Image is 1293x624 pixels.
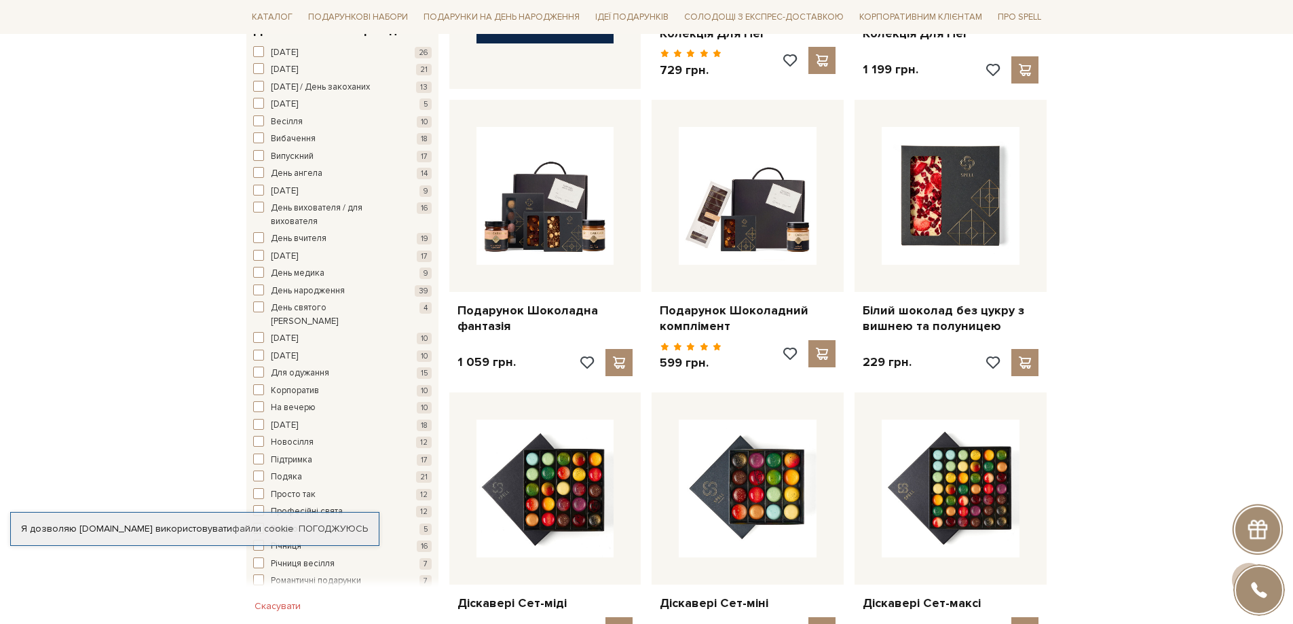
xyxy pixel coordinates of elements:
button: Подяка 21 [253,471,432,484]
span: Професійні свята [271,505,343,519]
button: [DATE] 18 [253,419,432,433]
span: Подяка [271,471,302,484]
span: Випускний [271,150,314,164]
span: Весілля [271,115,303,129]
span: День ангела [271,167,322,181]
span: 10 [417,116,432,128]
p: 1 199 грн. [863,62,918,77]
span: 7 [419,558,432,570]
span: 7 [419,575,432,587]
button: Весілля 10 [253,115,432,129]
span: 9 [419,268,432,279]
span: 17 [417,454,432,466]
span: Про Spell [992,7,1047,28]
button: Скасувати [246,595,309,617]
a: Діскавері Сет-міні [660,595,836,611]
button: [DATE] 26 [253,46,432,60]
button: Романтичні подарунки 7 [253,574,432,588]
span: 12 [416,437,432,448]
span: 26 [415,47,432,58]
button: День народження 39 [253,285,432,298]
button: [DATE] 10 [253,350,432,363]
span: Ідеї подарунків [590,7,674,28]
button: [DATE] 5 [253,98,432,111]
span: Вибачення [271,132,316,146]
span: [DATE] [271,350,298,363]
span: 10 [417,385,432,397]
div: Я дозволяю [DOMAIN_NAME] використовувати [11,523,379,535]
a: Діскавері Сет-максі [863,595,1038,611]
p: 229 грн. [863,354,912,370]
span: Романтичні подарунки [271,574,361,588]
button: День вчителя 19 [253,232,432,246]
a: Подарунок Шоколадна фантазія [457,303,633,335]
button: Для одужання 15 [253,367,432,380]
span: 10 [417,333,432,344]
span: [DATE] [271,185,298,198]
button: Просто так 12 [253,488,432,502]
button: Новосілля 12 [253,436,432,449]
button: Корпоратив 10 [253,384,432,398]
button: Вибачення 18 [253,132,432,146]
span: 14 [417,168,432,179]
span: День вчителя [271,232,326,246]
p: 599 грн. [660,355,722,371]
button: [DATE] 17 [253,250,432,263]
span: [DATE] [271,250,298,263]
a: Білий шоколад без цукру з вишнею та полуницею [863,303,1038,335]
span: 21 [416,64,432,75]
span: 16 [417,540,432,552]
span: [DATE] [271,46,298,60]
span: Для одужання [271,367,329,380]
span: 17 [417,151,432,162]
span: [DATE] [271,63,298,77]
span: Просто так [271,488,316,502]
button: День медика 9 [253,267,432,280]
button: [DATE] 10 [253,332,432,346]
span: Подарунки на День народження [418,7,585,28]
button: [DATE] 21 [253,63,432,77]
span: Підтримка [271,454,312,467]
span: 10 [417,402,432,414]
span: 19 [417,233,432,244]
button: Випускний 17 [253,150,432,164]
button: Професійні свята 12 [253,505,432,519]
span: 16 [417,202,432,214]
a: Діскавері Сет-міді [457,595,633,611]
span: Каталог [246,7,298,28]
span: День святого [PERSON_NAME] [271,301,394,328]
a: Подарунок Шоколадний комплімент [660,303,836,335]
span: Корпоратив [271,384,319,398]
span: [DATE] [271,419,298,433]
span: 4 [419,302,432,314]
span: 13 [416,81,432,93]
span: 5 [419,524,432,535]
span: 12 [416,506,432,517]
a: Погоджуюсь [299,523,368,535]
span: 21 [416,471,432,483]
button: День святого [PERSON_NAME] 4 [253,301,432,328]
p: 1 059 грн. [457,354,516,370]
p: 729 грн. [660,62,722,78]
span: 5 [419,98,432,110]
span: 15 [417,367,432,379]
span: 18 [417,420,432,431]
span: Річниця весілля [271,557,335,571]
span: [DATE] / День закоханих [271,81,370,94]
span: 18 [417,133,432,145]
span: 9 [419,185,432,197]
a: Корпоративним клієнтам [854,5,988,29]
span: День медика [271,267,324,280]
button: Річниця весілля 7 [253,557,432,571]
a: файли cookie [232,523,294,534]
span: 39 [415,285,432,297]
button: Підтримка 17 [253,454,432,467]
span: На вечерю [271,401,316,415]
button: День ангела 14 [253,167,432,181]
button: Річниця 16 [253,540,432,553]
span: День вихователя / для вихователя [271,202,394,228]
span: 17 [417,251,432,262]
button: На вечерю 10 [253,401,432,415]
span: [DATE] [271,98,298,111]
span: 12 [416,489,432,500]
